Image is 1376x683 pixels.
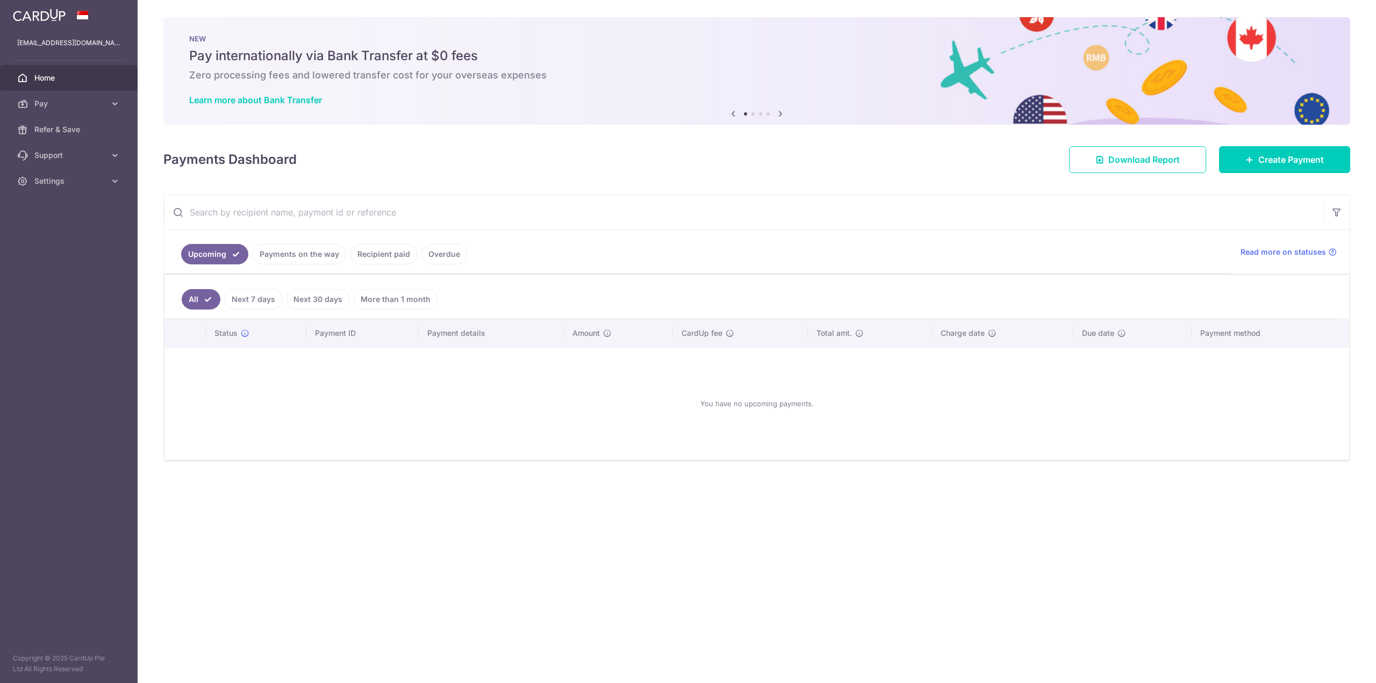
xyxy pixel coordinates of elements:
[941,328,985,339] span: Charge date
[421,244,467,264] a: Overdue
[181,244,248,264] a: Upcoming
[1192,319,1349,347] th: Payment method
[253,244,346,264] a: Payments on the way
[34,176,105,186] span: Settings
[350,244,417,264] a: Recipient paid
[225,289,282,310] a: Next 7 days
[682,328,722,339] span: CardUp fee
[306,319,418,347] th: Payment ID
[572,328,600,339] span: Amount
[1108,153,1180,166] span: Download Report
[34,124,105,135] span: Refer & Save
[419,319,564,347] th: Payment details
[189,34,1324,43] p: NEW
[1241,247,1337,257] a: Read more on statuses
[354,289,438,310] a: More than 1 month
[1069,146,1206,173] a: Download Report
[163,17,1350,125] img: Bank transfer banner
[163,150,297,169] h4: Payments Dashboard
[1258,153,1324,166] span: Create Payment
[13,9,66,21] img: CardUp
[164,195,1324,229] input: Search by recipient name, payment id or reference
[816,328,852,339] span: Total amt.
[189,47,1324,64] h5: Pay internationally via Bank Transfer at $0 fees
[182,289,220,310] a: All
[1241,247,1326,257] span: Read more on statuses
[34,73,105,83] span: Home
[1082,328,1114,339] span: Due date
[17,38,120,48] p: [EMAIL_ADDRESS][DOMAIN_NAME]
[189,95,322,105] a: Learn more about Bank Transfer
[189,69,1324,82] h6: Zero processing fees and lowered transfer cost for your overseas expenses
[34,98,105,109] span: Pay
[214,328,238,339] span: Status
[1219,146,1350,173] a: Create Payment
[177,356,1336,451] div: You have no upcoming payments.
[286,289,349,310] a: Next 30 days
[34,150,105,161] span: Support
